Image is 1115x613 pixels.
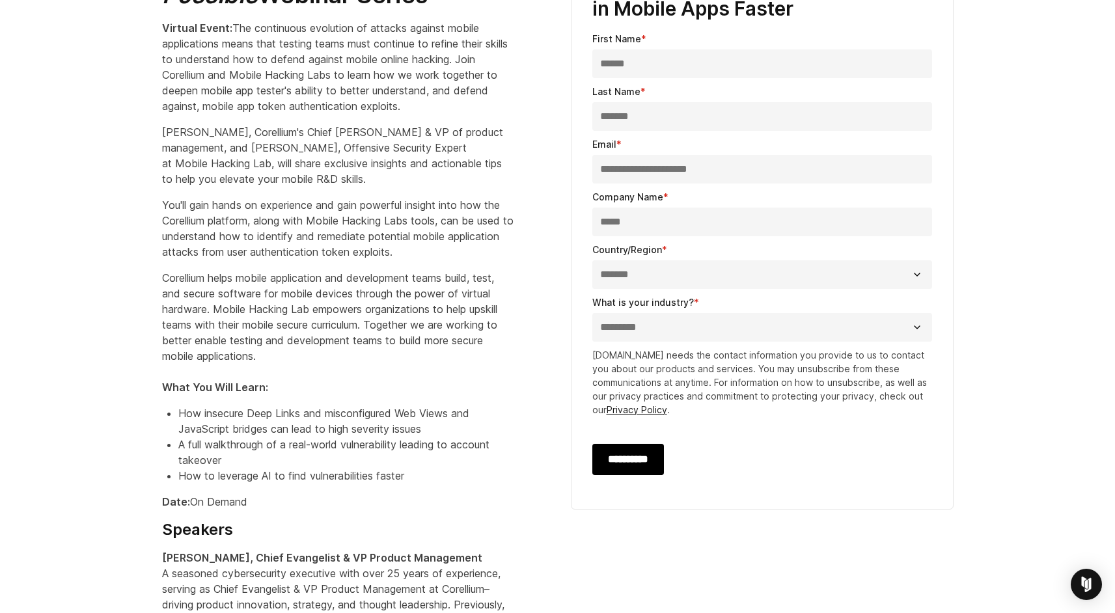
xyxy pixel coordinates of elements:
[162,197,514,260] p: You'll gain hands on experience and gain powerful insight into how the Corellium platform, along ...
[592,86,640,97] span: Last Name
[592,139,616,150] span: Email
[162,21,508,113] span: The continuous evolution of attacks against mobile applications means that testing teams must con...
[592,297,694,308] span: What is your industry?
[162,495,190,508] strong: Date:
[162,551,482,564] strong: [PERSON_NAME], Chief Evangelist & VP Product Management
[592,191,663,202] span: Company Name
[592,348,932,416] p: [DOMAIN_NAME] needs the contact information you provide to us to contact you about our products a...
[162,494,514,510] p: On Demand
[1071,569,1102,600] div: Open Intercom Messenger
[162,21,232,34] strong: Virtual Event:
[178,469,404,482] span: How to leverage AI to find vulnerabilities faster
[162,271,497,394] span: Corellium helps mobile application and development teams build, test, and secure software for mob...
[178,407,469,435] span: How insecure Deep Links and misconfigured Web Views and JavaScript bridges can lead to high sever...
[607,404,667,415] a: Privacy Policy
[162,126,503,185] span: [PERSON_NAME], Corellium's Chief [PERSON_NAME] & VP of product management, and [PERSON_NAME], Off...
[178,438,489,467] span: A full walkthrough of a real-world vulnerability leading to account takeover
[592,244,662,255] span: Country/Region
[592,33,641,44] span: First Name
[162,520,514,539] h4: Speakers
[162,381,268,394] strong: What You Will Learn:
